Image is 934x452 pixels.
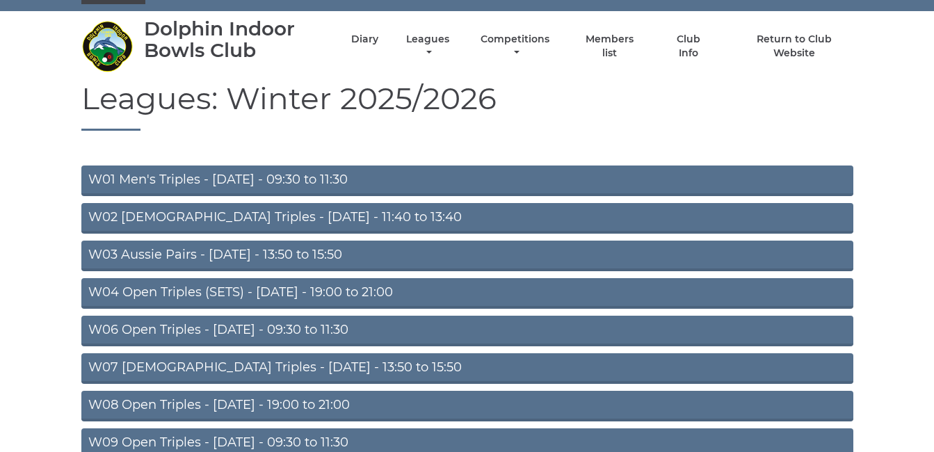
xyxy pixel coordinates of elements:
[81,278,853,309] a: W04 Open Triples (SETS) - [DATE] - 19:00 to 21:00
[403,33,453,60] a: Leagues
[144,18,327,61] div: Dolphin Indoor Bowls Club
[81,353,853,384] a: W07 [DEMOGRAPHIC_DATA] Triples - [DATE] - 13:50 to 15:50
[577,33,641,60] a: Members list
[81,203,853,234] a: W02 [DEMOGRAPHIC_DATA] Triples - [DATE] - 11:40 to 13:40
[478,33,554,60] a: Competitions
[735,33,853,60] a: Return to Club Website
[81,20,134,72] img: Dolphin Indoor Bowls Club
[81,316,853,346] a: W06 Open Triples - [DATE] - 09:30 to 11:30
[81,81,853,131] h1: Leagues: Winter 2025/2026
[81,391,853,421] a: W08 Open Triples - [DATE] - 19:00 to 21:00
[81,241,853,271] a: W03 Aussie Pairs - [DATE] - 13:50 to 15:50
[351,33,378,46] a: Diary
[81,166,853,196] a: W01 Men's Triples - [DATE] - 09:30 to 11:30
[666,33,711,60] a: Club Info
